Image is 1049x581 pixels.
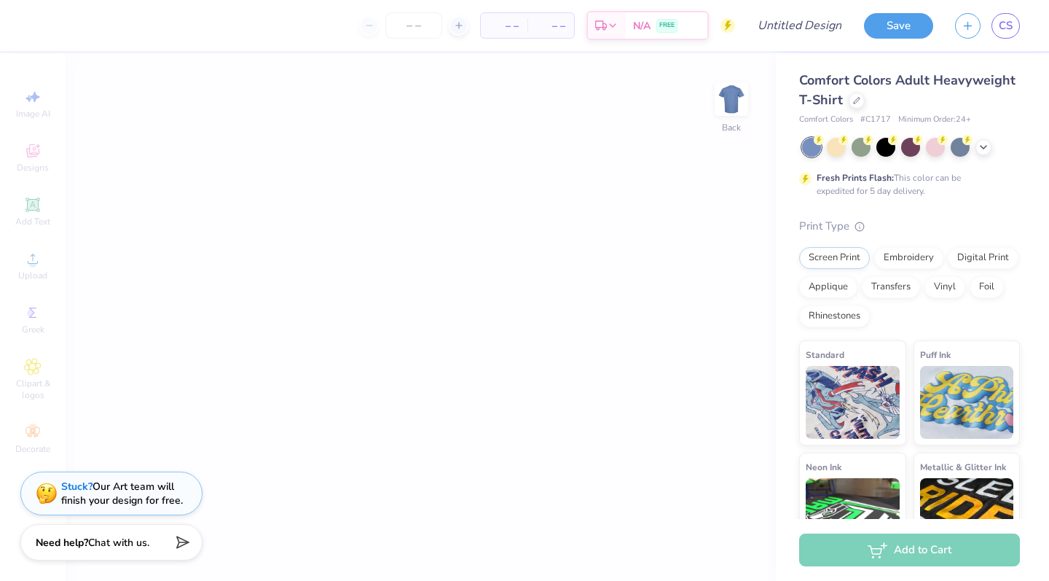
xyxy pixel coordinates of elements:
span: Neon Ink [806,459,841,475]
div: Screen Print [799,247,870,269]
strong: Need help? [36,536,88,550]
div: Vinyl [924,276,965,298]
span: Chat with us. [88,536,149,550]
img: Metallic & Glitter Ink [920,478,1014,551]
span: Minimum Order: 24 + [898,114,971,126]
div: Our Art team will finish your design for free. [61,480,183,507]
input: Untitled Design [746,11,853,40]
strong: Stuck? [61,480,93,494]
div: Back [722,121,741,134]
span: FREE [659,20,675,31]
div: Digital Print [948,247,1018,269]
img: Back [717,85,746,114]
span: CS [999,17,1013,34]
span: N/A [633,18,651,34]
div: Transfers [862,276,920,298]
div: Applique [799,276,857,298]
span: Standard [806,347,844,362]
img: Puff Ink [920,366,1014,439]
span: – – [490,18,519,34]
img: Neon Ink [806,478,900,551]
input: – – [385,12,442,39]
span: Puff Ink [920,347,951,362]
img: Standard [806,366,900,439]
div: This color can be expedited for 5 day delivery. [817,171,996,198]
span: Metallic & Glitter Ink [920,459,1006,475]
span: # C1717 [860,114,891,126]
div: Embroidery [874,247,943,269]
div: Print Type [799,218,1020,235]
a: CS [991,13,1020,39]
strong: Fresh Prints Flash: [817,172,894,184]
span: Comfort Colors Adult Heavyweight T-Shirt [799,71,1015,109]
span: – – [536,18,565,34]
span: Comfort Colors [799,114,853,126]
div: Rhinestones [799,305,870,327]
button: Save [864,13,933,39]
div: Foil [970,276,1004,298]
